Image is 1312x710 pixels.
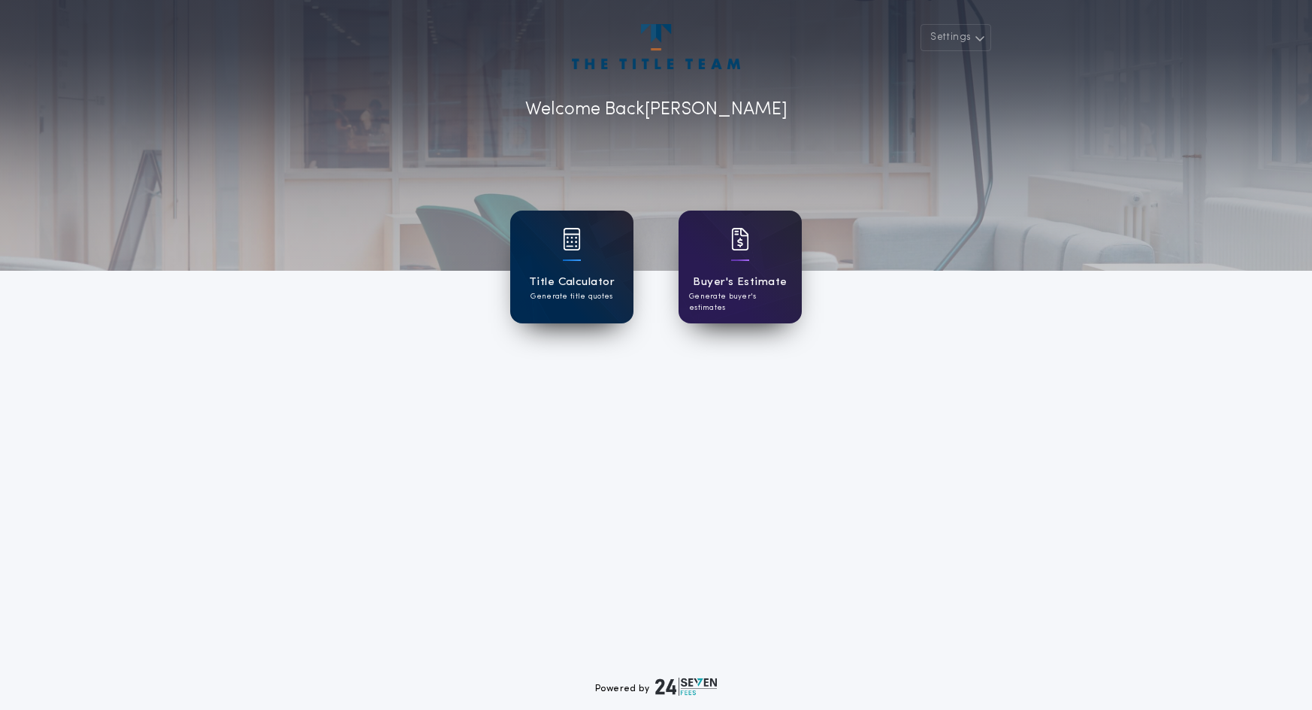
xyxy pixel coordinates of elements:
[563,228,581,250] img: card icon
[510,211,633,323] a: card iconTitle CalculatorGenerate title quotes
[679,211,802,323] a: card iconBuyer's EstimateGenerate buyer's estimates
[572,24,740,69] img: account-logo
[531,291,612,302] p: Generate title quotes
[595,678,717,696] div: Powered by
[529,274,615,291] h1: Title Calculator
[731,228,749,250] img: card icon
[525,96,788,123] p: Welcome Back [PERSON_NAME]
[655,678,717,696] img: logo
[689,291,791,314] p: Generate buyer's estimates
[921,24,991,51] button: Settings
[693,274,787,291] h1: Buyer's Estimate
